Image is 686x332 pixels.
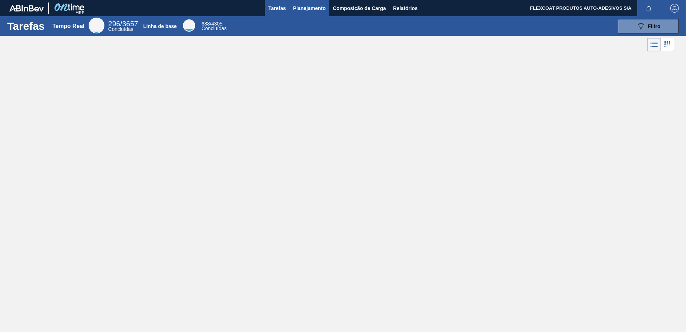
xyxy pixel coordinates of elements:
span: 688 [202,21,210,27]
span: Tarefas [268,4,286,13]
span: Concluídas [108,26,133,32]
span: / [202,21,222,27]
span: Filtro [648,23,661,29]
span: 296 [108,20,120,28]
button: Filtro [618,19,679,33]
span: / [108,20,138,28]
h1: Tarefas [7,22,45,30]
font: 4305 [211,21,222,27]
div: Tempo Real [52,23,85,29]
span: Relatórios [393,4,418,13]
div: Visão em Lista [647,38,661,51]
div: Real Time [89,18,104,33]
div: Visão em Cards [661,38,674,51]
span: Concluídas [202,26,227,31]
span: Composição de Carga [333,4,386,13]
span: Planejamento [293,4,326,13]
img: TNhmsLtSVTkK8tSr43FrP2fwEKptu5GPRR3wAAAABJRU5ErkJggg== [9,5,44,11]
div: Base Line [183,19,195,32]
button: Notificações [637,3,660,13]
div: Linha de base [143,23,177,29]
font: 3657 [122,20,138,28]
div: Real Time [108,21,138,32]
img: Logout [670,4,679,13]
div: Base Line [202,22,227,31]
